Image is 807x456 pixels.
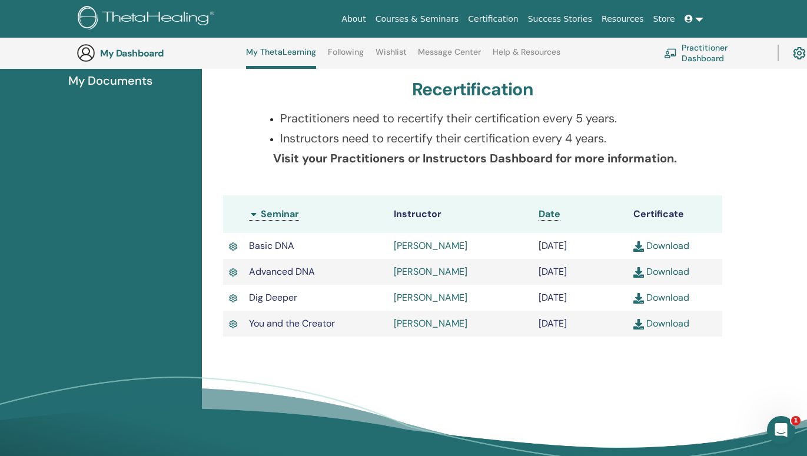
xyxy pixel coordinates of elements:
[533,233,627,259] td: [DATE]
[533,311,627,337] td: [DATE]
[337,8,370,30] a: About
[412,79,533,100] h3: Recertification
[539,208,560,220] span: Date
[533,285,627,311] td: [DATE]
[633,241,644,252] img: download.svg
[100,48,218,59] h3: My Dashboard
[597,8,649,30] a: Resources
[280,109,679,127] p: Practitioners need to recertify their certification every 5 years.
[633,293,644,304] img: download.svg
[627,195,722,233] th: Certificate
[493,47,560,66] a: Help & Resources
[664,40,763,66] a: Practitioner Dashboard
[77,44,95,62] img: generic-user-icon.jpg
[371,8,464,30] a: Courses & Seminars
[664,48,677,58] img: chalkboard-teacher.svg
[388,195,533,233] th: Instructor
[249,291,297,304] span: Dig Deeper
[246,47,316,69] a: My ThetaLearning
[229,241,237,252] img: Active Certificate
[633,317,689,329] a: Download
[280,129,679,147] p: Instructors need to recertify their certification every 4 years.
[229,292,237,304] img: Active Certificate
[394,239,467,252] a: [PERSON_NAME]
[394,291,467,304] a: [PERSON_NAME]
[767,416,795,444] iframe: Intercom live chat
[229,318,237,330] img: Active Certificate
[418,47,481,66] a: Message Center
[793,44,806,62] img: cog.svg
[229,267,237,278] img: Active Certificate
[523,8,597,30] a: Success Stories
[649,8,680,30] a: Store
[78,6,218,32] img: logo.png
[249,265,315,278] span: Advanced DNA
[633,291,689,304] a: Download
[633,319,644,329] img: download.svg
[791,416,801,425] span: 1
[273,151,677,166] b: Visit your Practitioners or Instructors Dashboard for more information.
[633,267,644,278] img: download.svg
[394,317,467,329] a: [PERSON_NAME]
[68,72,152,89] span: My Documents
[328,47,364,66] a: Following
[249,317,335,329] span: You and the Creator
[376,47,407,66] a: Wishlist
[249,239,294,252] span: Basic DNA
[394,265,467,278] a: [PERSON_NAME]
[533,259,627,285] td: [DATE]
[633,265,689,278] a: Download
[463,8,523,30] a: Certification
[539,208,560,221] a: Date
[633,239,689,252] a: Download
